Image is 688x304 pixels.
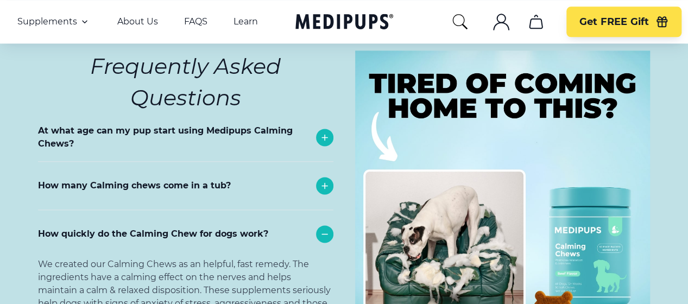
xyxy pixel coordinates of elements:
[17,15,91,28] button: Supplements
[523,9,549,35] button: cart
[38,50,333,113] h6: Frequently Asked Questions
[117,16,158,27] a: About Us
[38,227,268,240] p: How quickly do the Calming Chew for dogs work?
[451,13,469,30] button: search
[233,16,258,27] a: Learn
[488,9,514,35] button: account
[38,161,333,235] div: Our calming soft chews are an amazing solution for dogs of any breed. This chew is to be given to...
[295,11,393,34] a: Medipups
[17,16,77,27] span: Supplements
[38,124,311,150] p: At what age can my pup start using Medipups Calming Chews?
[579,16,649,28] span: Get FREE Gift
[566,7,681,37] button: Get FREE Gift
[38,210,333,244] div: Each tub contains 30 chews.
[184,16,207,27] a: FAQS
[38,179,231,192] p: How many Calming chews come in a tub?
